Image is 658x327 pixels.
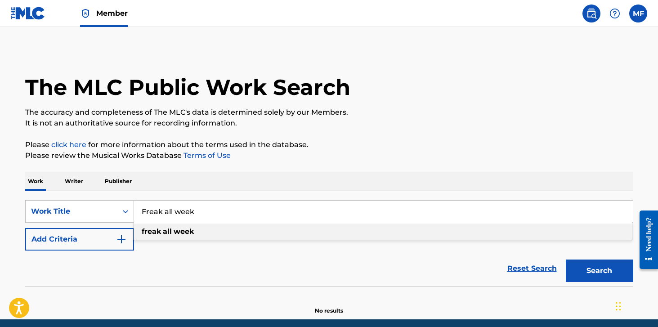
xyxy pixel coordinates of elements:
[25,172,46,191] p: Work
[96,8,128,18] span: Member
[566,260,633,282] button: Search
[25,150,633,161] p: Please review the Musical Works Database
[51,140,86,149] a: click here
[609,8,620,19] img: help
[25,228,134,251] button: Add Criteria
[62,172,86,191] p: Writer
[25,118,633,129] p: It is not an authoritative source for recording information.
[586,8,597,19] img: search
[613,284,658,327] iframe: Chat Widget
[163,227,172,236] strong: all
[174,227,194,236] strong: week
[102,172,134,191] p: Publisher
[629,4,647,22] div: User Menu
[633,203,658,276] iframe: Resource Center
[606,4,624,22] div: Help
[182,151,231,160] a: Terms of Use
[116,234,127,245] img: 9d2ae6d4665cec9f34b9.svg
[616,293,621,320] div: Drag
[80,8,91,19] img: Top Rightsholder
[11,7,45,20] img: MLC Logo
[582,4,600,22] a: Public Search
[25,200,633,287] form: Search Form
[31,206,112,217] div: Work Title
[503,259,561,278] a: Reset Search
[315,296,343,315] p: No results
[25,107,633,118] p: The accuracy and completeness of The MLC's data is determined solely by our Members.
[25,74,350,101] h1: The MLC Public Work Search
[25,139,633,150] p: Please for more information about the terms used in the database.
[142,227,161,236] strong: freak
